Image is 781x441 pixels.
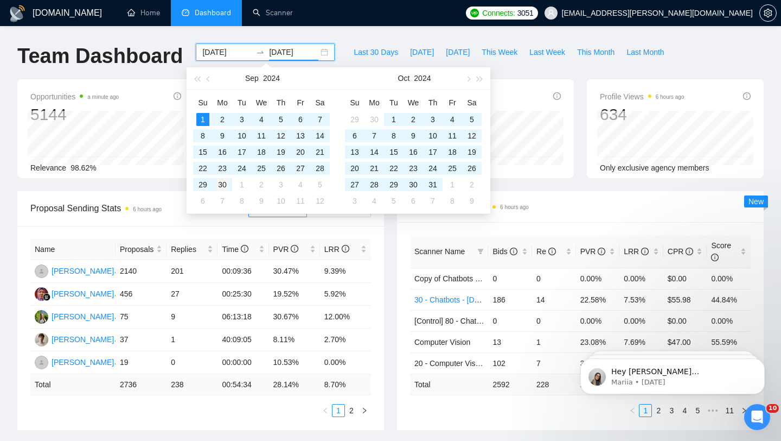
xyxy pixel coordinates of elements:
span: Dashboard [195,8,231,17]
div: 6 [294,113,307,126]
div: message notification from Mariia, 2w ago. Hey iryna.yurchenko@destilabs.com, Do you want to learn... [16,23,201,59]
span: 98.62% [71,163,96,172]
span: This Week [482,46,517,58]
div: 30 [368,113,381,126]
td: 2024-09-13 [291,128,310,144]
button: 2024 [414,67,431,89]
div: 2 [216,113,229,126]
td: 2024-10-04 [291,177,310,193]
span: This Month [577,46,614,58]
td: 2024-10-06 [193,193,213,209]
td: 0.00% [576,268,620,289]
td: 2024-10-28 [364,177,384,193]
div: [PERSON_NAME] [52,356,114,368]
div: 1 [196,113,209,126]
div: 11 [255,129,268,142]
time: 6 hours ago [656,94,684,100]
td: 2024-09-20 [291,144,310,160]
div: 8 [235,194,248,207]
span: [DATE] [446,46,470,58]
td: 00:09:36 [217,260,268,283]
span: to [256,48,265,56]
div: 17 [426,146,439,159]
div: 7 [216,194,229,207]
div: [PERSON_NAME] [52,311,114,323]
div: 26 [465,162,478,175]
td: 2024-10-22 [384,160,404,177]
th: We [252,94,271,111]
th: Mo [213,94,232,111]
td: 2024-10-27 [345,177,364,193]
th: Tu [232,94,252,111]
span: info-circle [598,248,605,255]
div: 11 [446,129,459,142]
span: LRR [324,245,349,254]
td: 2024-11-05 [384,193,404,209]
div: 6 [348,129,361,142]
td: 2024-10-06 [345,128,364,144]
img: OH [35,333,48,346]
span: user [547,9,555,17]
div: 11 [294,194,307,207]
button: [DATE] [404,43,440,61]
a: searchScanner [253,8,293,17]
td: 0 [532,268,576,289]
img: logo [9,5,26,22]
div: 28 [313,162,327,175]
td: 2024-09-21 [310,144,330,160]
td: 2024-09-28 [310,160,330,177]
time: 6 hours ago [500,204,529,210]
div: 12 [313,194,327,207]
td: 2024-10-30 [404,177,423,193]
a: OZ[PERSON_NAME] [35,357,114,366]
td: 2024-11-04 [364,193,384,209]
img: gigradar-bm.png [43,293,50,301]
td: 2024-09-22 [193,160,213,177]
div: 24 [426,162,439,175]
span: Last Month [626,46,664,58]
div: 1 [387,113,400,126]
div: 19 [465,146,478,159]
a: OH[PERSON_NAME] [35,335,114,343]
div: 5 [274,113,287,126]
div: 7 [313,113,327,126]
td: 2024-09-17 [232,144,252,160]
td: 2024-10-26 [462,160,482,177]
td: 2024-10-02 [252,177,271,193]
div: 29 [348,113,361,126]
td: 2024-10-24 [423,160,443,177]
div: 9 [407,129,420,142]
div: 13 [348,146,361,159]
li: 1 [332,404,345,417]
div: 23 [407,162,420,175]
span: Last 30 Days [354,46,398,58]
div: 2 [255,178,268,191]
img: SM [35,287,48,301]
a: 1 [332,405,344,417]
div: 17 [235,146,248,159]
span: Scanner Breakdown [410,200,751,213]
a: 2 [345,405,357,417]
td: 9.39% [320,260,371,283]
span: right [361,407,368,414]
div: 9 [255,194,268,207]
th: Name [30,239,116,260]
div: 4 [446,113,459,126]
time: 6 hours ago [133,206,162,212]
td: 2024-09-18 [252,144,271,160]
button: This Month [571,43,620,61]
button: Oct [398,67,410,89]
button: right [358,404,371,417]
div: 19 [274,146,287,159]
td: 2024-10-01 [232,177,252,193]
td: 2024-09-11 [252,128,271,144]
div: 10 [274,194,287,207]
button: Last Week [523,43,571,61]
img: RA [35,264,48,278]
span: filter [475,243,486,260]
td: 2024-10-01 [384,111,404,128]
span: info-circle [291,245,298,253]
div: 4 [294,178,307,191]
td: 2024-10-09 [404,128,423,144]
td: 2024-11-01 [443,177,462,193]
